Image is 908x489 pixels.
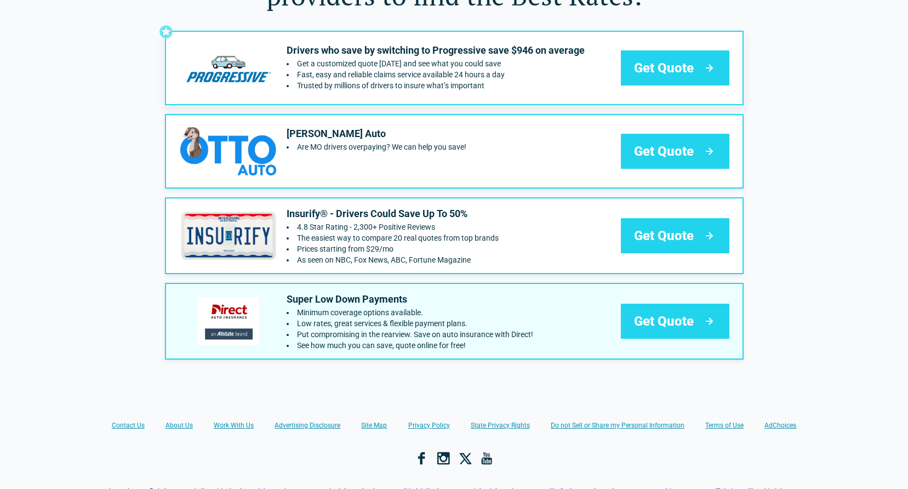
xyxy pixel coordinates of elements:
[705,421,744,430] a: Terms of Use
[165,197,744,274] a: insurify's logoInsurify® - Drivers Could Save Up To 50%4.8 Star Rating - 2,300+ Positive ReviewsT...
[481,452,494,465] a: YouTube
[287,127,466,140] p: [PERSON_NAME] Auto
[287,207,499,220] p: Insurify® - Drivers Could Save Up To 50%
[214,421,254,430] a: Work With Us
[287,341,533,350] li: See how much you can save, quote online for free!
[275,421,340,430] a: Advertising Disclosure
[287,70,585,79] li: Fast, easy and reliable claims service available 24 hours a day
[287,244,499,253] li: Prices starting from $29/mo
[179,212,278,259] img: insurify's logo
[287,223,499,231] li: 4.8 Star Rating - 2,300+ Positive Reviews
[287,59,585,68] li: Get a customized quote today and see what you could save
[408,421,450,430] a: Privacy Policy
[287,255,499,264] li: As seen on NBC, Fox News, ABC, Fortune Magazine
[287,293,533,306] p: Super Low Down Payments
[634,227,694,244] span: Get Quote
[287,308,533,317] li: Minimum coverage options available.
[415,452,428,465] a: Facebook
[165,31,744,105] a: progressive's logoDrivers who save by switching to Progressive save $946 on averageGet a customiz...
[361,421,387,430] a: Site Map
[179,44,278,92] img: progressive's logo
[437,452,450,465] a: Instagram
[471,421,530,430] a: State Privacy Rights
[287,81,585,90] li: Trusted by millions of drivers to insure what’s important
[179,127,278,175] img: ottoinsurance's logo
[112,421,145,430] a: Contact Us
[634,143,694,160] span: Get Quote
[764,421,796,430] a: AdChoices
[287,330,533,339] li: Put compromising in the rearview. Save on auto insurance with Direct!
[634,312,694,330] span: Get Quote
[634,59,694,77] span: Get Quote
[287,44,585,57] p: Drivers who save by switching to Progressive save $946 on average
[179,297,278,345] img: directauto's logo
[165,114,744,189] a: ottoinsurance's logo[PERSON_NAME] AutoAre MO drivers overpaying? We can help you save!Get Quote
[287,143,466,151] li: Are MO drivers overpaying? We can help you save!
[287,319,533,328] li: Low rates, great services & flexible payment plans.
[459,452,472,465] a: X
[165,421,193,430] a: About Us
[551,421,684,430] a: Do not Sell or Share my Personal Information
[165,283,744,360] a: directauto's logoSuper Low Down PaymentsMinimum coverage options available.Low rates, great servi...
[287,234,499,242] li: The easiest way to compare 20 real quotes from top brands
